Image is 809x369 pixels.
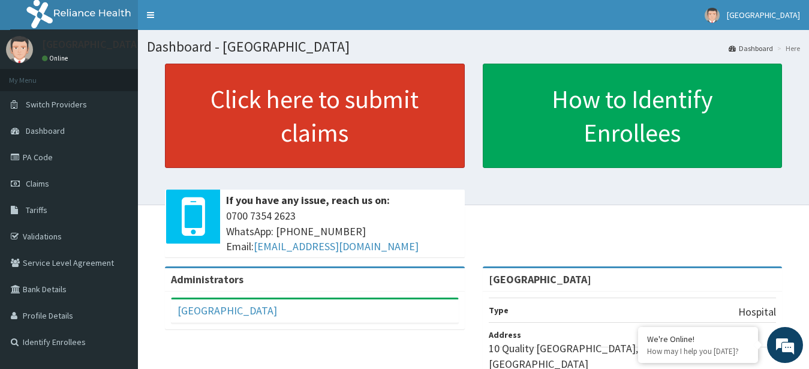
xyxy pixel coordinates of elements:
[774,43,800,53] li: Here
[197,6,225,35] div: Minimize live chat window
[226,193,390,207] b: If you have any issue, reach us on:
[489,305,509,316] b: Type
[22,60,49,90] img: d_794563401_company_1708531726252_794563401
[489,272,591,286] strong: [GEOGRAPHIC_DATA]
[165,64,465,168] a: Click here to submit claims
[647,346,749,356] p: How may I help you today?
[171,272,243,286] b: Administrators
[647,334,749,344] div: We're Online!
[26,178,49,189] span: Claims
[254,239,419,253] a: [EMAIL_ADDRESS][DOMAIN_NAME]
[489,329,521,340] b: Address
[738,304,776,320] p: Hospital
[70,109,166,230] span: We're online!
[62,67,202,83] div: Chat with us now
[26,205,47,215] span: Tariffs
[26,99,87,110] span: Switch Providers
[42,39,141,50] p: [GEOGRAPHIC_DATA]
[178,304,277,317] a: [GEOGRAPHIC_DATA]
[42,54,71,62] a: Online
[226,208,459,254] span: 0700 7354 2623 WhatsApp: [PHONE_NUMBER] Email:
[705,8,720,23] img: User Image
[147,39,800,55] h1: Dashboard - [GEOGRAPHIC_DATA]
[6,36,33,63] img: User Image
[26,125,65,136] span: Dashboard
[483,64,783,168] a: How to Identify Enrollees
[6,244,228,286] textarea: Type your message and hit 'Enter'
[727,10,800,20] span: [GEOGRAPHIC_DATA]
[729,43,773,53] a: Dashboard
